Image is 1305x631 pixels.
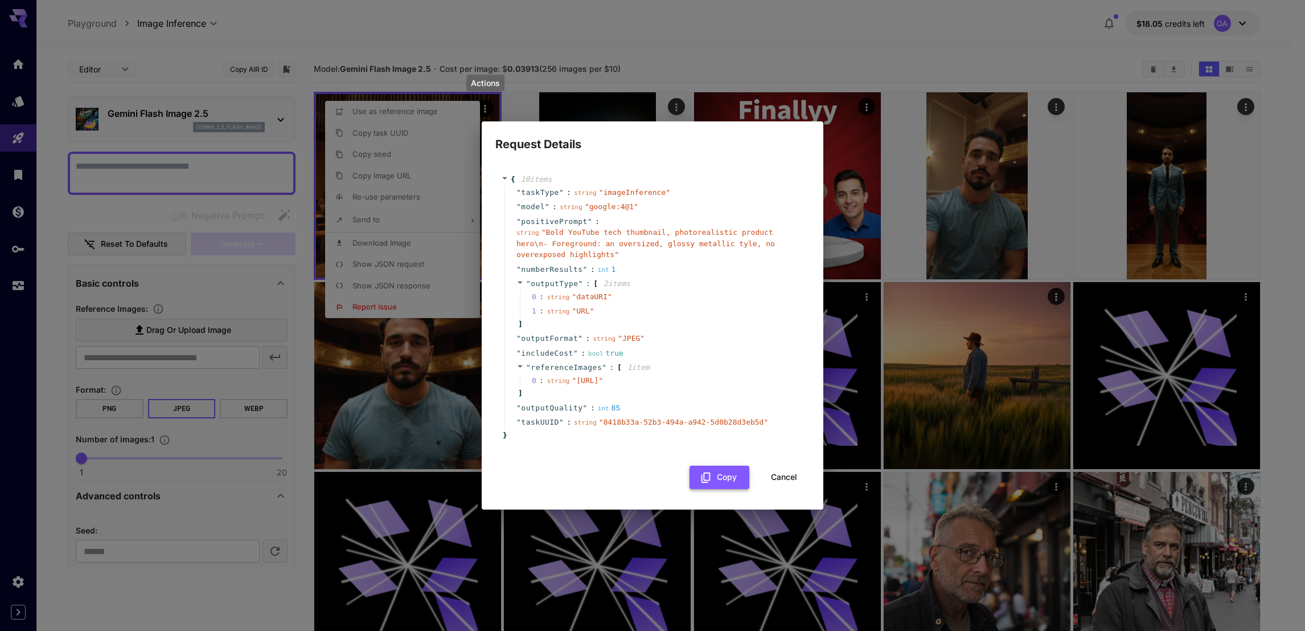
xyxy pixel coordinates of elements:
[521,348,573,359] span: includeCost
[532,291,547,303] span: 0
[574,419,597,426] span: string
[586,278,590,290] span: :
[521,333,578,344] span: outputFormat
[521,187,559,198] span: taskType
[573,349,578,357] span: "
[595,216,600,227] span: :
[511,174,515,185] span: {
[516,202,521,211] span: "
[598,264,616,275] div: 1
[516,188,521,197] span: "
[526,279,531,288] span: "
[516,388,523,399] span: ]
[578,279,583,288] span: "
[560,203,582,211] span: string
[526,363,531,372] span: "
[531,279,578,288] span: outputType
[583,265,588,274] span: "
[604,279,630,288] span: 2 item s
[583,404,588,412] span: "
[516,217,521,226] span: "
[552,201,557,213] span: :
[547,308,570,315] span: string
[586,333,590,344] span: :
[466,75,504,91] div: Actions
[521,402,582,414] span: outputQuality
[516,319,523,330] span: ]
[539,375,544,386] div: :
[588,350,604,357] span: bool
[598,266,609,274] span: int
[516,349,521,357] span: "
[590,402,595,414] span: :
[539,306,544,317] div: :
[585,202,638,211] span: " google:4@1 "
[516,404,521,412] span: "
[617,362,622,373] span: [
[567,417,571,428] span: :
[567,187,571,198] span: :
[758,466,810,489] button: Cancel
[532,375,547,386] span: 0
[627,363,650,372] span: 1 item
[599,188,670,197] span: " imageInference "
[588,348,623,359] div: true
[516,229,539,237] span: string
[532,306,547,317] span: 1
[588,217,592,226] span: "
[610,362,614,373] span: :
[581,348,585,359] span: :
[547,377,570,385] span: string
[521,201,545,213] span: model
[547,294,570,301] span: string
[516,418,521,426] span: "
[599,418,768,426] span: " 8418b33a-52b3-494a-a942-5d0b28d3eb5d "
[593,335,615,343] span: string
[572,376,603,385] span: " [URL] "
[539,291,544,303] div: :
[545,202,549,211] span: "
[598,405,609,412] span: int
[482,121,823,153] h2: Request Details
[531,363,602,372] span: referenceImages
[578,334,582,343] span: "
[521,264,582,275] span: numberResults
[521,417,559,428] span: taskUUID
[516,228,775,259] span: " Bold YouTube tech thumbnail, photorealistic product hero\n- Foreground: an oversized, glossy me...
[572,292,612,301] span: " dataURI "
[618,334,645,343] span: " JPEG "
[572,307,594,315] span: " URL "
[521,175,552,184] span: 10 item s
[516,334,521,343] span: "
[602,363,606,372] span: "
[521,216,588,227] span: positivePrompt
[690,466,749,489] button: Copy
[516,265,521,274] span: "
[559,188,564,197] span: "
[574,189,597,197] span: string
[559,418,564,426] span: "
[501,430,507,441] span: }
[590,264,595,275] span: :
[593,278,598,290] span: [
[598,402,621,414] div: 85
